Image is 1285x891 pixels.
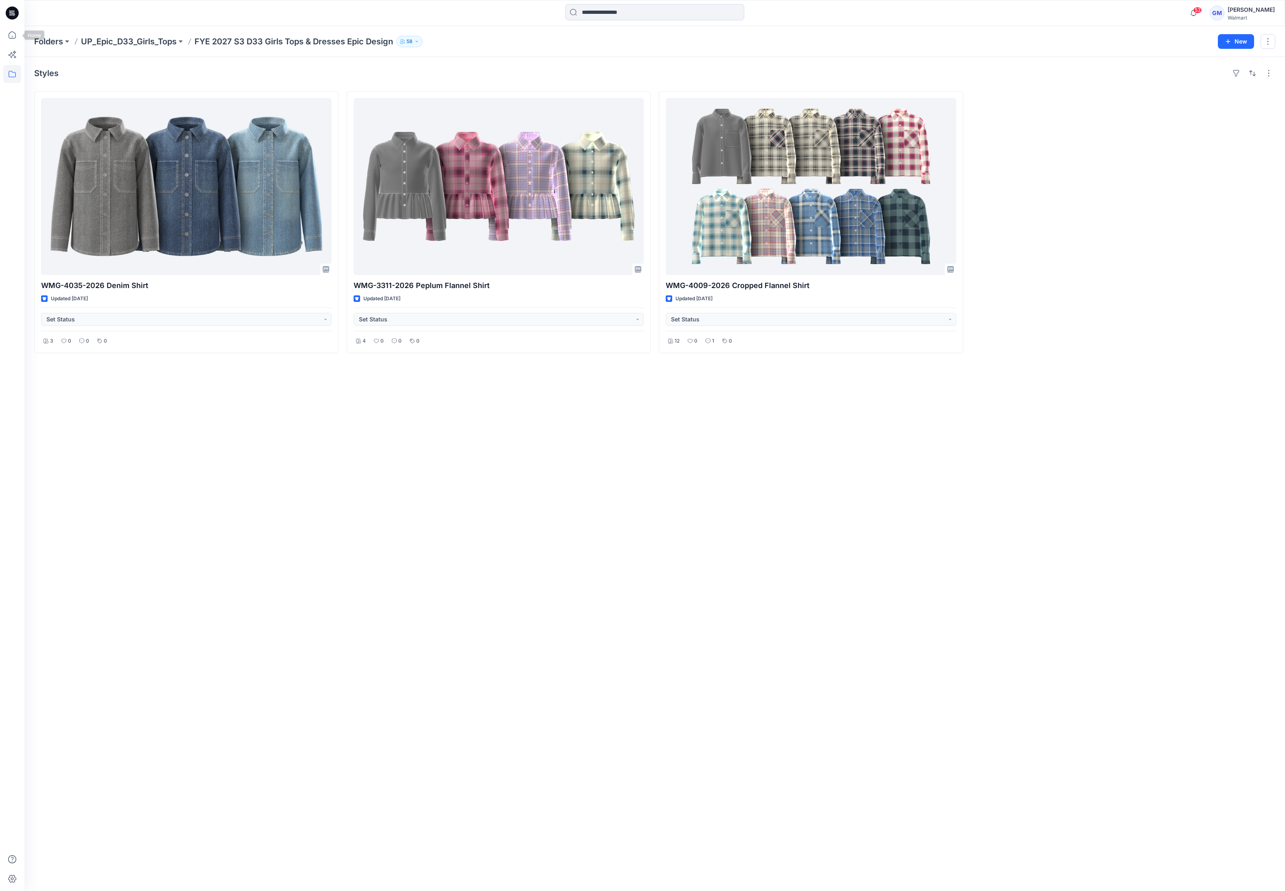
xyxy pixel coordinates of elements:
[416,337,420,345] p: 0
[50,337,53,345] p: 3
[380,337,384,345] p: 0
[194,36,393,47] p: FYE 2027 S3 D33 Girls Tops & Dresses Epic Design
[729,337,732,345] p: 0
[363,295,400,303] p: Updated [DATE]
[354,98,644,275] a: WMG-3311-2026 Peplum Flannel Shirt
[712,337,714,345] p: 1
[34,36,63,47] a: Folders
[1228,5,1275,15] div: [PERSON_NAME]
[675,337,680,345] p: 12
[1228,15,1275,21] div: Walmart
[104,337,107,345] p: 0
[354,280,644,291] p: WMG-3311-2026 Peplum Flannel Shirt
[406,37,413,46] p: 58
[81,36,177,47] a: UP_Epic_D33_Girls_Tops
[41,98,332,275] a: WMG-4035-2026 Denim Shirt
[363,337,366,345] p: 4
[666,280,956,291] p: WMG-4009-2026 Cropped Flannel Shirt
[1218,34,1254,49] button: New
[51,295,88,303] p: Updated [DATE]
[694,337,697,345] p: 0
[68,337,71,345] p: 0
[86,337,89,345] p: 0
[34,68,59,78] h4: Styles
[1210,6,1224,20] div: GM
[396,36,423,47] button: 58
[675,295,712,303] p: Updated [DATE]
[1193,7,1202,13] span: 53
[41,280,332,291] p: WMG-4035-2026 Denim Shirt
[666,98,956,275] a: WMG-4009-2026 Cropped Flannel Shirt
[398,337,402,345] p: 0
